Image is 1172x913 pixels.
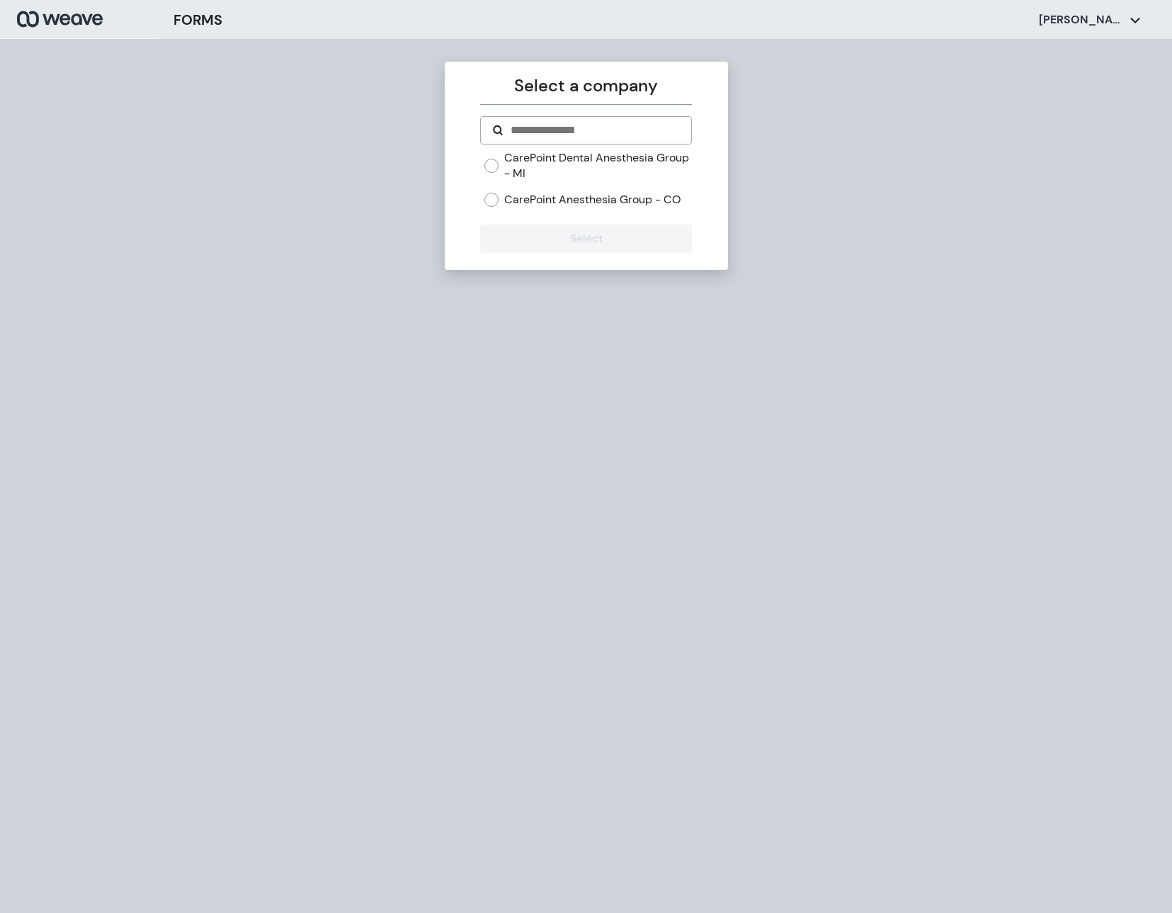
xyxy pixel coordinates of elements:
label: CarePoint Dental Anesthesia Group - MI [504,150,692,181]
p: Select a company [480,73,692,98]
p: [PERSON_NAME] [1039,12,1124,28]
label: CarePoint Anesthesia Group - CO [504,192,681,208]
h3: FORMS [173,9,222,30]
button: Select [480,225,692,253]
input: Search [509,122,680,139]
